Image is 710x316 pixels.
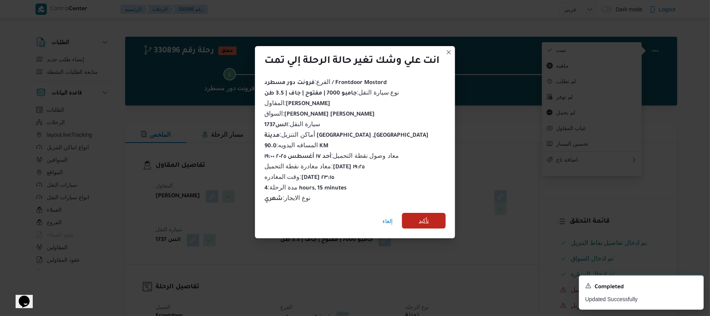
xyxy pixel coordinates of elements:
span: السواق : [264,110,375,117]
span: معاد مغادرة نقطة التحميل : [264,163,365,170]
b: 4 hours, 15 minutes [264,186,347,192]
span: تأكيد [419,216,429,225]
button: Closes this modal window [444,48,453,57]
iframe: chat widget [8,285,33,308]
span: المسافه اليدويه : [264,142,328,148]
span: وقت المغادره : [264,173,334,180]
b: جامبو 7000 | مفتوح | جاف | 3.5 طن [264,91,357,97]
div: Notification [585,282,698,292]
div: انت علي وشك تغير حالة الرحلة إلي تمت [264,55,439,68]
span: نوع الايجار : [264,195,310,201]
button: تأكيد [402,213,446,229]
span: سيارة النقل : [264,121,320,127]
b: الس1737 [264,122,288,129]
span: نوع سيارة النقل : [264,89,399,96]
b: أحد ١٧ أغسطس ٢٠٢٥ ١٩:٠٠ [264,154,331,160]
b: [PERSON_NAME] [286,101,330,107]
button: إلغاء [379,213,396,229]
span: Completed [595,283,624,292]
b: [DATE] ٢٣:١٥ [301,175,334,181]
b: مدينة [GEOGRAPHIC_DATA] ,[GEOGRAPHIC_DATA] [264,133,428,139]
span: أماكن التنزيل : [264,131,428,138]
b: 90.0 KM [264,143,328,150]
b: شهري [264,196,283,202]
b: [PERSON_NAME] [PERSON_NAME] [284,112,375,118]
b: [DATE] ١٩:٢٥ [333,164,365,171]
span: الفرع : [264,79,387,85]
span: معاد وصول نقطة التحميل : [264,152,399,159]
span: مدة الرحلة : [264,184,347,191]
b: فرونت دور مسطرد / Frontdoor Mostord [264,80,387,86]
span: إلغاء [382,216,393,226]
p: Updated Successfully [585,295,698,304]
span: المقاول : [264,100,330,106]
